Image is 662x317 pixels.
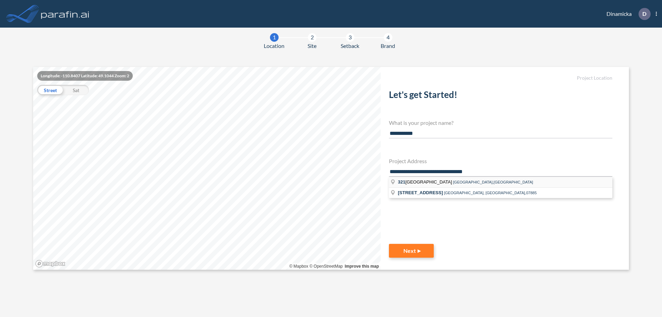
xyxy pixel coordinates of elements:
span: Site [308,42,317,50]
span: [GEOGRAPHIC_DATA],[GEOGRAPHIC_DATA] [453,180,533,184]
div: Sat [63,85,89,95]
div: 2 [308,33,317,42]
div: Longitude: -110.8407 Latitude: 49.1044 Zoom: 2 [37,71,133,81]
a: Improve this map [345,264,379,269]
a: OpenStreetMap [309,264,343,269]
h4: What is your project name? [389,119,612,126]
div: 4 [384,33,392,42]
span: Location [264,42,284,50]
canvas: Map [33,67,381,270]
div: 3 [346,33,354,42]
span: [GEOGRAPHIC_DATA], [GEOGRAPHIC_DATA],07885 [444,191,537,195]
img: logo [40,7,91,21]
h2: Let's get Started! [389,89,612,103]
div: 1 [270,33,279,42]
p: D [642,11,646,17]
a: Mapbox [289,264,308,269]
button: Next [389,244,434,258]
span: [STREET_ADDRESS] [398,190,443,195]
div: Dinamicka [596,8,657,20]
span: [GEOGRAPHIC_DATA] [398,179,453,185]
span: 321 [398,179,405,185]
h5: Project Location [389,75,612,81]
a: Mapbox homepage [35,260,66,268]
span: Setback [341,42,359,50]
div: Street [37,85,63,95]
h4: Project Address [389,158,612,164]
span: Brand [381,42,395,50]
